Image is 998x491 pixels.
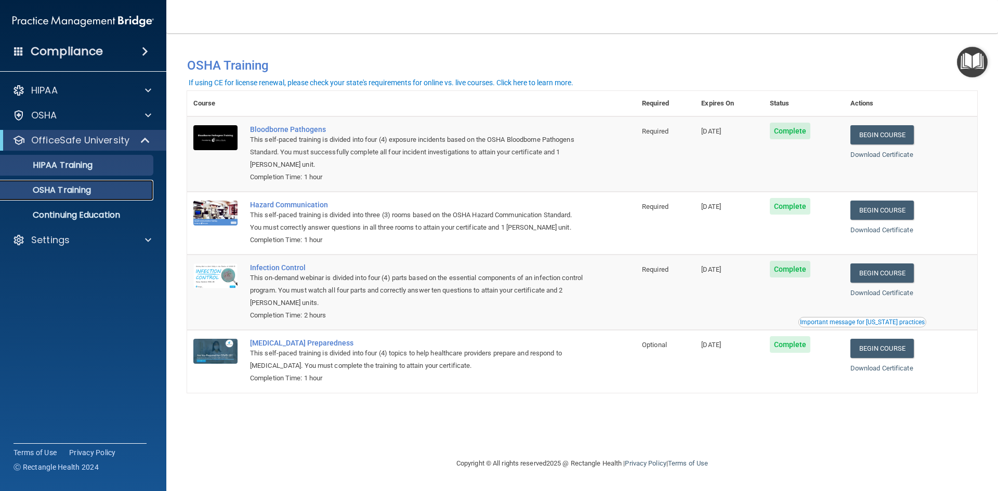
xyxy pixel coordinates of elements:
[7,210,149,220] p: Continuing Education
[250,171,584,183] div: Completion Time: 1 hour
[31,44,103,59] h4: Compliance
[701,203,721,210] span: [DATE]
[7,185,91,195] p: OSHA Training
[850,226,913,234] a: Download Certificate
[31,134,129,147] p: OfficeSafe University
[187,58,977,73] h4: OSHA Training
[636,91,695,116] th: Required
[189,79,573,86] div: If using CE for license renewal, please check your state's requirements for online vs. live cours...
[642,203,668,210] span: Required
[12,84,151,97] a: HIPAA
[850,339,914,358] a: Begin Course
[12,234,151,246] a: Settings
[14,447,57,458] a: Terms of Use
[250,234,584,246] div: Completion Time: 1 hour
[250,134,584,171] div: This self-paced training is divided into four (4) exposure incidents based on the OSHA Bloodborne...
[187,77,575,88] button: If using CE for license renewal, please check your state's requirements for online vs. live cours...
[250,309,584,322] div: Completion Time: 2 hours
[770,123,811,139] span: Complete
[770,261,811,277] span: Complete
[250,339,584,347] a: [MEDICAL_DATA] Preparedness
[250,347,584,372] div: This self-paced training is divided into four (4) topics to help healthcare providers prepare and...
[701,341,721,349] span: [DATE]
[31,84,58,97] p: HIPAA
[764,91,844,116] th: Status
[850,125,914,144] a: Begin Course
[800,319,925,325] div: Important message for [US_STATE] practices
[392,447,772,480] div: Copyright © All rights reserved 2025 @ Rectangle Health | |
[701,127,721,135] span: [DATE]
[850,289,913,297] a: Download Certificate
[12,134,151,147] a: OfficeSafe University
[850,201,914,220] a: Begin Course
[798,317,926,327] button: Read this if you are a dental practitioner in the state of CA
[850,364,913,372] a: Download Certificate
[69,447,116,458] a: Privacy Policy
[668,459,708,467] a: Terms of Use
[7,160,93,170] p: HIPAA Training
[957,47,988,77] button: Open Resource Center
[31,109,57,122] p: OSHA
[250,263,584,272] a: Infection Control
[701,266,721,273] span: [DATE]
[31,234,70,246] p: Settings
[250,372,584,384] div: Completion Time: 1 hour
[14,462,99,472] span: Ⓒ Rectangle Health 2024
[642,266,668,273] span: Required
[12,11,154,32] img: PMB logo
[250,201,584,209] a: Hazard Communication
[187,91,244,116] th: Course
[642,127,668,135] span: Required
[12,109,151,122] a: OSHA
[850,151,913,158] a: Download Certificate
[642,341,667,349] span: Optional
[850,263,914,283] a: Begin Course
[250,125,584,134] a: Bloodborne Pathogens
[695,91,763,116] th: Expires On
[625,459,666,467] a: Privacy Policy
[250,209,584,234] div: This self-paced training is divided into three (3) rooms based on the OSHA Hazard Communication S...
[770,336,811,353] span: Complete
[770,198,811,215] span: Complete
[844,91,977,116] th: Actions
[250,272,584,309] div: This on-demand webinar is divided into four (4) parts based on the essential components of an inf...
